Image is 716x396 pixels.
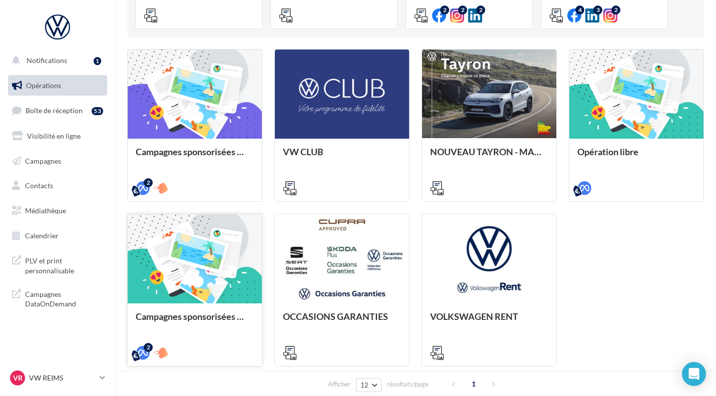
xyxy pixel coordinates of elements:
div: Open Intercom Messenger [682,362,706,386]
div: 1 [94,57,101,65]
div: Campagnes sponsorisées OPO [136,311,254,331]
span: Opérations [26,81,61,90]
a: Médiathèque [6,200,109,221]
button: 12 [356,378,382,392]
a: Campagnes DataOnDemand [6,283,109,313]
div: 2 [476,6,485,15]
span: 12 [361,381,369,389]
a: Contacts [6,175,109,196]
p: VW REIMS [29,373,96,383]
a: VR VW REIMS [8,368,107,387]
div: 2 [144,178,153,187]
a: Boîte de réception53 [6,100,109,121]
a: PLV et print personnalisable [6,250,109,279]
div: Campagnes sponsorisées OPO Septembre [136,147,254,167]
span: Notifications [27,56,67,65]
div: 53 [92,107,103,115]
a: Campagnes [6,151,109,172]
a: Calendrier [6,225,109,246]
span: résultats/page [387,379,429,389]
span: PLV et print personnalisable [25,254,103,275]
div: NOUVEAU TAYRON - MARS 2025 [430,147,548,167]
span: Contacts [25,181,53,190]
div: 2 [144,343,153,352]
div: VW CLUB [283,147,401,167]
span: Boîte de réception [26,106,83,115]
div: VOLKSWAGEN RENT [430,311,548,331]
span: VR [13,373,23,383]
span: Visibilité en ligne [27,132,81,140]
span: Calendrier [25,231,59,240]
div: 2 [611,6,620,15]
div: Opération libre [577,147,695,167]
button: Notifications 1 [6,50,105,71]
div: 4 [575,6,584,15]
div: OCCASIONS GARANTIES [283,311,401,331]
span: 1 [466,376,482,392]
span: Campagnes [25,156,61,165]
div: 2 [458,6,467,15]
div: 2 [440,6,449,15]
a: Opérations [6,75,109,96]
span: Afficher [328,379,350,389]
span: Campagnes DataOnDemand [25,287,103,309]
span: Médiathèque [25,206,66,215]
div: 3 [593,6,602,15]
a: Visibilité en ligne [6,126,109,147]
